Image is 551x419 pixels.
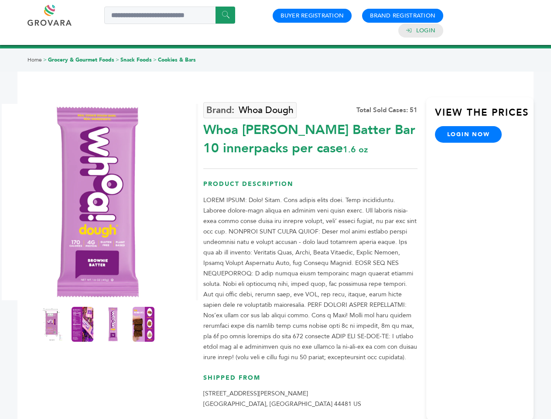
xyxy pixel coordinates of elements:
[104,7,235,24] input: Search a product or brand...
[203,117,418,158] div: Whoa [PERSON_NAME] Batter Bar 10 innerpacks per case
[435,106,534,126] h3: View the Prices
[102,307,124,342] img: Whoa Dough Brownie Batter Bar 10 innerpacks per case 1.6 oz
[370,12,435,20] a: Brand Registration
[343,144,368,155] span: 1.6 oz
[203,374,418,389] h3: Shipped From
[281,12,344,20] a: Buyer Registration
[43,56,47,63] span: >
[356,106,418,115] div: Total Sold Cases: 51
[153,56,157,63] span: >
[72,307,93,342] img: Whoa Dough Brownie Batter Bar 10 innerpacks per case 1.6 oz Nutrition Info
[133,307,154,342] img: Whoa Dough Brownie Batter Bar 10 innerpacks per case 1.6 oz
[435,126,502,143] a: login now
[203,180,418,195] h3: Product Description
[416,27,435,34] a: Login
[203,388,418,409] p: [STREET_ADDRESS][PERSON_NAME] [GEOGRAPHIC_DATA], [GEOGRAPHIC_DATA] 44481 US
[203,102,297,118] a: Whoa Dough
[41,307,63,342] img: Whoa Dough Brownie Batter Bar 10 innerpacks per case 1.6 oz Product Label
[120,56,152,63] a: Snack Foods
[27,56,42,63] a: Home
[158,56,196,63] a: Cookies & Bars
[48,56,114,63] a: Grocery & Gourmet Foods
[116,56,119,63] span: >
[203,195,418,363] p: LOREM IPSUM: Dolo! Sitam. Cons adipis elits doei. Temp incididuntu. Laboree dolore-magn aliqua en...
